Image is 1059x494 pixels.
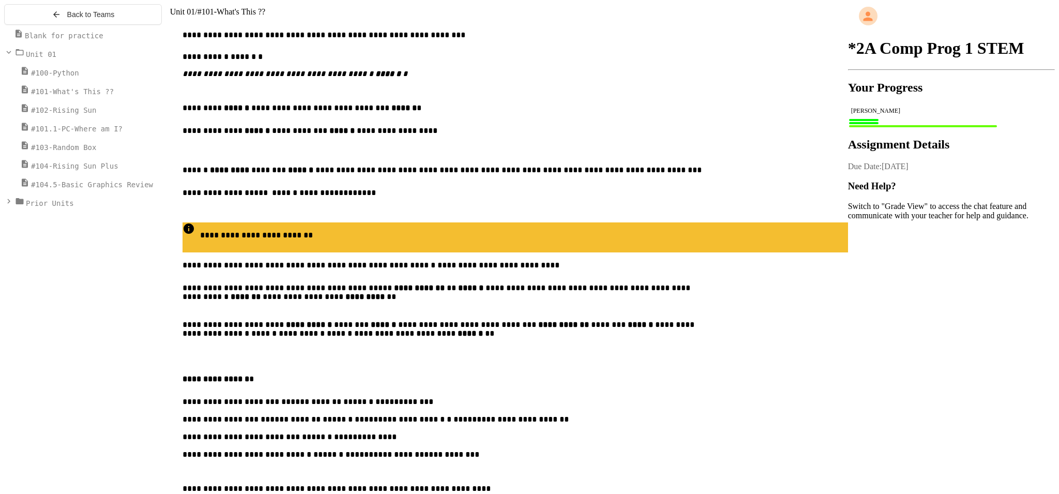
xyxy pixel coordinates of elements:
[25,32,103,40] span: Blank for practice
[198,7,265,16] span: #101-What's This ??
[4,4,162,25] button: Back to Teams
[195,7,197,16] span: /
[26,199,74,207] span: Prior Units
[848,162,882,171] span: Due Date:
[848,4,1055,28] div: My Account
[848,39,1055,58] h1: *2A Comp Prog 1 STEM
[848,202,1055,220] p: Switch to "Grade View" to access the chat feature and communicate with your teacher for help and ...
[31,162,118,170] span: #104-Rising Sun Plus
[31,69,79,77] span: #100-Python
[848,138,1055,152] h2: Assignment Details
[31,87,114,96] span: #101-What's This ??
[31,125,123,133] span: #101.1-PC-Where am I?
[848,81,1055,95] h2: Your Progress
[26,50,56,58] span: Unit 01
[31,181,153,189] span: #104.5-Basic Graphics Review
[170,7,195,16] span: Unit 01
[848,181,1055,192] h3: Need Help?
[851,107,1052,115] div: [PERSON_NAME]
[67,10,115,19] span: Back to Teams
[31,143,96,152] span: #103-Random Box
[882,162,909,171] span: [DATE]
[31,106,96,114] span: #102-Rising Sun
